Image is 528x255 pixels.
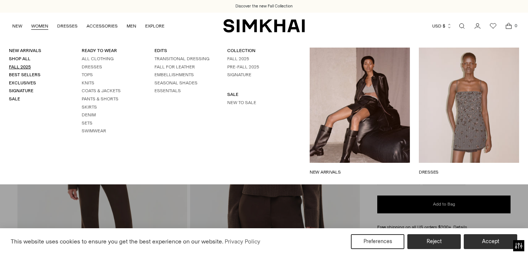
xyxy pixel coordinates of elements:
[464,234,517,249] button: Accept
[6,227,75,249] iframe: Sign Up via Text for Offers
[501,19,516,33] a: Open cart modal
[12,18,22,34] a: NEW
[57,18,78,34] a: DRESSES
[470,19,485,33] a: Go to the account page
[145,18,164,34] a: EXPLORE
[11,238,224,245] span: This website uses cookies to ensure you get the best experience on our website.
[351,234,404,249] button: Preferences
[31,18,48,34] a: WOMEN
[432,18,452,34] button: USD $
[224,236,261,247] a: Privacy Policy (opens in a new tab)
[235,3,293,9] a: Discover the new Fall Collection
[127,18,136,34] a: MEN
[512,22,519,29] span: 0
[454,19,469,33] a: Open search modal
[87,18,118,34] a: ACCESSORIES
[486,19,501,33] a: Wishlist
[223,19,305,33] a: SIMKHAI
[407,234,461,249] button: Reject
